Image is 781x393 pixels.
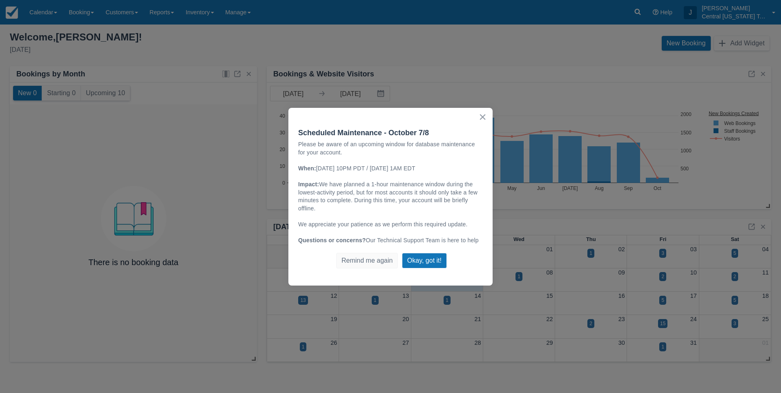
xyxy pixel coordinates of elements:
[298,129,483,136] p: Scheduled Maintenance - October 7/8
[298,181,319,188] strong: Impact:
[336,253,398,268] button: Remind me again
[298,181,479,212] span: We have planned a 1-hour maintenance window during the lowest-activity period, but for most accou...
[316,165,415,172] span: [DATE] 10PM PDT / [DATE] 1AM EDT
[366,237,478,243] span: Our Technical Support Team is here to help
[298,237,366,243] strong: Questions or concerns?
[479,110,486,123] button: Close
[298,165,316,172] strong: When:
[298,141,483,156] p: Please be aware of an upcoming window for database maintenance for your account.
[298,221,483,229] p: We appreciate your patience as we perform this required update.
[402,253,447,268] button: Okay, got it!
